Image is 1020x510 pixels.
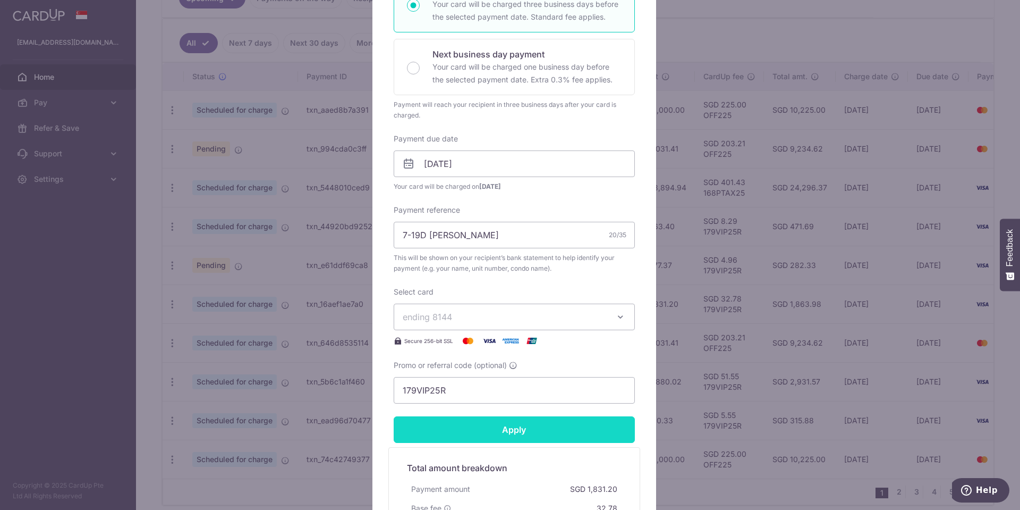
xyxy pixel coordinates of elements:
[394,360,507,371] span: Promo or referral code (optional)
[394,181,635,192] span: Your card will be charged on
[521,335,542,347] img: UnionPay
[1005,229,1015,266] span: Feedback
[394,304,635,330] button: ending 8144
[394,287,433,297] label: Select card
[394,99,635,121] div: Payment will reach your recipient in three business days after your card is charged.
[394,416,635,443] input: Apply
[404,337,453,345] span: Secure 256-bit SSL
[432,48,622,61] p: Next business day payment
[394,205,460,215] label: Payment reference
[394,133,458,144] label: Payment due date
[609,230,626,240] div: 20/35
[566,480,622,499] div: SGD 1,831.20
[407,462,622,474] h5: Total amount breakdown
[394,151,635,177] input: DD / MM / YYYY
[403,312,452,322] span: ending 8144
[457,335,479,347] img: Mastercard
[500,335,521,347] img: American Express
[952,478,1009,505] iframe: Opens a widget where you can find more information
[479,182,501,190] span: [DATE]
[432,61,622,86] p: Your card will be charged one business day before the selected payment date. Extra 0.3% fee applies.
[479,335,500,347] img: Visa
[407,480,474,499] div: Payment amount
[394,253,635,274] span: This will be shown on your recipient’s bank statement to help identify your payment (e.g. your na...
[1000,219,1020,291] button: Feedback - Show survey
